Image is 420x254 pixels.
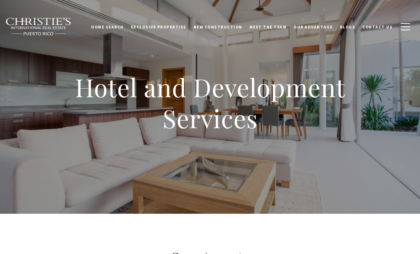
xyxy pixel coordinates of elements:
[246,17,290,35] a: Meet the Team
[336,17,359,35] a: Blogs
[340,24,356,29] span: Blogs
[362,24,393,29] span: Contact Us
[5,17,72,36] img: Christie's International Real Estate black text logo
[190,17,246,35] a: New Construction
[88,17,127,35] a: Home Search
[290,17,336,35] a: Our Advantage
[131,24,187,29] span: Exclusive Properties
[194,24,242,29] span: New Construction
[294,24,333,29] span: Our Advantage
[127,17,190,35] a: Exclusive Properties
[68,72,352,134] h1: Hotel and Development Services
